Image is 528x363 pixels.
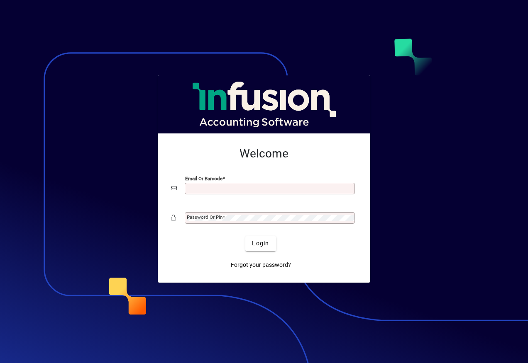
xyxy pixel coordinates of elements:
[171,147,357,161] h2: Welcome
[231,261,291,269] span: Forgot your password?
[185,175,222,181] mat-label: Email or Barcode
[187,214,222,220] mat-label: Password or Pin
[252,239,269,248] span: Login
[227,258,294,273] a: Forgot your password?
[245,236,276,251] button: Login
